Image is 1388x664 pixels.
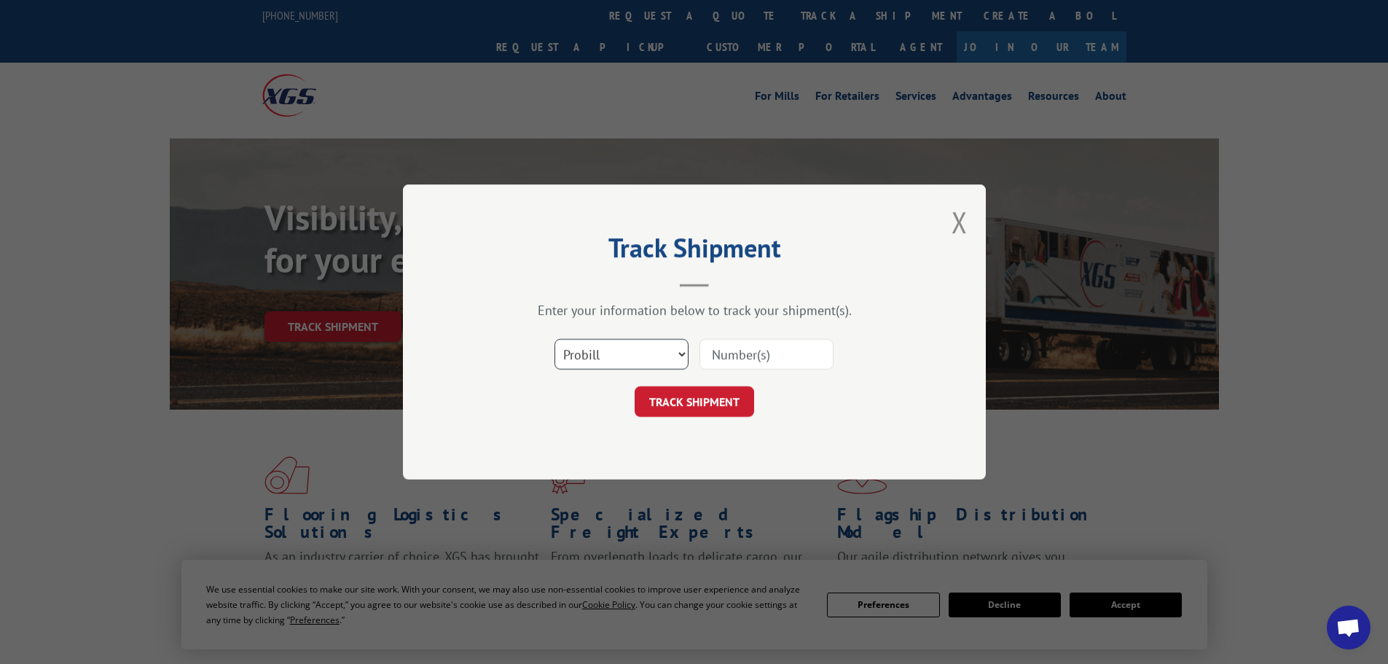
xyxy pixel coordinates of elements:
[1327,606,1371,649] div: Open chat
[476,302,913,319] div: Enter your information below to track your shipment(s).
[635,386,754,417] button: TRACK SHIPMENT
[699,339,834,370] input: Number(s)
[952,203,968,241] button: Close modal
[476,238,913,265] h2: Track Shipment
